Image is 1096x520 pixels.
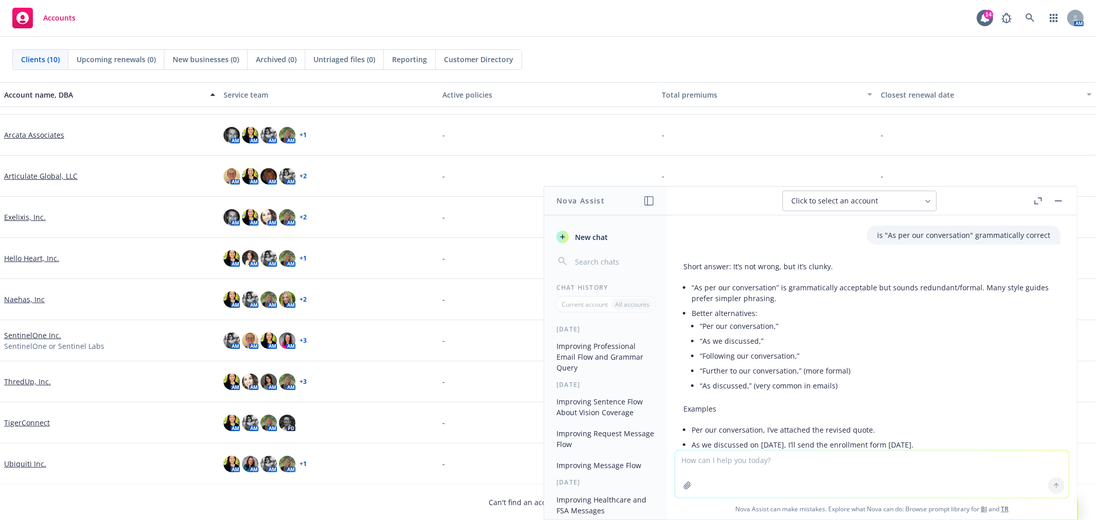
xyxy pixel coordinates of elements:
[300,338,307,344] a: + 3
[300,296,307,303] a: + 2
[1044,8,1064,28] a: Switch app
[77,54,156,65] span: Upcoming renewals (0)
[700,378,1061,393] li: “As discussed,” (very common in emails)
[442,212,445,222] span: -
[242,332,258,349] img: photo
[4,129,64,140] a: Arcata Associates
[4,89,204,100] div: Account name, DBA
[442,89,654,100] div: Active policies
[279,415,295,431] img: photo
[544,283,667,292] div: Chat History
[279,127,295,143] img: photo
[692,280,1061,306] li: “As per our conversation” is grammatically acceptable but sounds redundant/formal. Many style gui...
[224,250,240,267] img: photo
[224,168,240,184] img: photo
[224,415,240,431] img: photo
[881,129,883,140] span: -
[4,341,104,351] span: SentinelOne or Sentinel Labs
[261,415,277,431] img: photo
[261,456,277,472] img: photo
[700,333,1061,348] li: “As we discussed,”
[552,425,659,453] button: Improving Request Message Flow
[700,363,1061,378] li: “Further to our conversation,” (more formal)
[544,478,667,487] div: [DATE]
[981,505,987,513] a: BI
[279,250,295,267] img: photo
[442,417,445,428] span: -
[279,332,295,349] img: photo
[224,89,435,100] div: Service team
[662,171,664,181] span: -
[242,415,258,431] img: photo
[683,403,1061,414] p: Examples
[573,254,655,269] input: Search chats
[881,89,1081,100] div: Closest renewal date
[4,294,45,305] a: Naehas, Inc
[552,393,659,421] button: Improving Sentence Flow About Vision Coverage
[444,54,513,65] span: Customer Directory
[279,291,295,308] img: photo
[552,491,659,519] button: Improving Healthcare and FSA Messages
[279,456,295,472] img: photo
[692,422,1061,437] li: Per our conversation, I’ve attached the revised quote.
[300,214,307,220] a: + 2
[4,330,61,341] a: SentinelOne Inc.
[544,325,667,333] div: [DATE]
[224,209,240,226] img: photo
[300,255,307,262] a: + 1
[261,374,277,390] img: photo
[791,196,878,206] span: Click to select an account
[300,173,307,179] a: + 2
[4,253,59,264] a: Hello Heart, Inc.
[8,4,80,32] a: Accounts
[313,54,375,65] span: Untriaged files (0)
[261,127,277,143] img: photo
[573,232,608,243] span: New chat
[438,82,658,107] button: Active policies
[242,456,258,472] img: photo
[242,168,258,184] img: photo
[261,209,277,226] img: photo
[662,89,862,100] div: Total premiums
[692,437,1061,452] li: As we discussed on [DATE], I’ll send the enrollment form [DATE].
[279,168,295,184] img: photo
[279,209,295,226] img: photo
[996,8,1017,28] a: Report a Bug
[683,261,1061,272] p: Short answer: It’s not wrong, but it’s clunky.
[442,376,445,387] span: -
[224,127,240,143] img: photo
[261,291,277,308] img: photo
[242,291,258,308] img: photo
[1001,505,1009,513] a: TR
[4,417,50,428] a: TigerConnect
[442,171,445,181] span: -
[256,54,296,65] span: Archived (0)
[700,319,1061,333] li: “Per our conversation,”
[4,376,51,387] a: ThredUp, Inc.
[219,82,439,107] button: Service team
[552,457,659,474] button: Improving Message Flow
[442,458,445,469] span: -
[783,191,937,211] button: Click to select an account
[692,306,1061,395] li: Better alternatives:
[881,171,883,181] span: -
[1020,8,1041,28] a: Search
[43,14,76,22] span: Accounts
[300,132,307,138] a: + 1
[984,10,993,19] div: 14
[556,195,605,206] h1: Nova Assist
[442,253,445,264] span: -
[442,129,445,140] span: -
[442,294,445,305] span: -
[224,332,240,349] img: photo
[562,300,608,309] p: Current account
[242,374,258,390] img: photo
[700,348,1061,363] li: “Following our conversation,”
[224,291,240,308] img: photo
[544,380,667,389] div: [DATE]
[4,212,46,222] a: Exelixis, Inc.
[242,127,258,143] img: photo
[671,498,1073,519] span: Nova Assist can make mistakes. Explore what Nova can do: Browse prompt library for and
[224,374,240,390] img: photo
[662,129,664,140] span: -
